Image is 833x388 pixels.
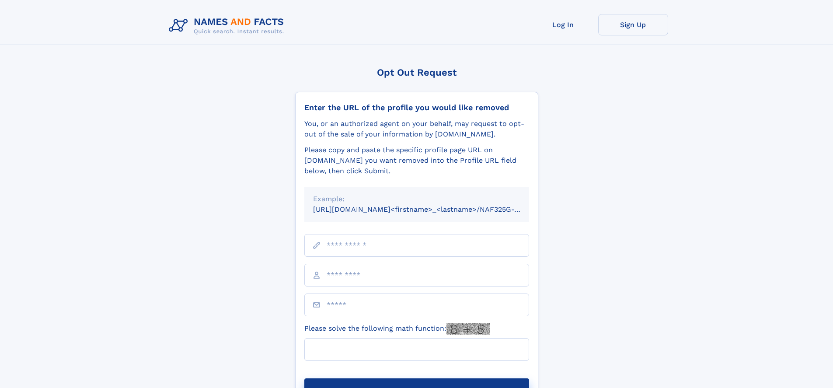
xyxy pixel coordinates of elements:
[304,103,529,112] div: Enter the URL of the profile you would like removed
[528,14,598,35] a: Log In
[304,119,529,140] div: You, or an authorized agent on your behalf, may request to opt-out of the sale of your informatio...
[165,14,291,38] img: Logo Names and Facts
[304,323,490,335] label: Please solve the following math function:
[295,67,538,78] div: Opt Out Request
[313,205,546,213] small: [URL][DOMAIN_NAME]<firstname>_<lastname>/NAF325G-xxxxxxxx
[313,194,520,204] div: Example:
[598,14,668,35] a: Sign Up
[304,145,529,176] div: Please copy and paste the specific profile page URL on [DOMAIN_NAME] you want removed into the Pr...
